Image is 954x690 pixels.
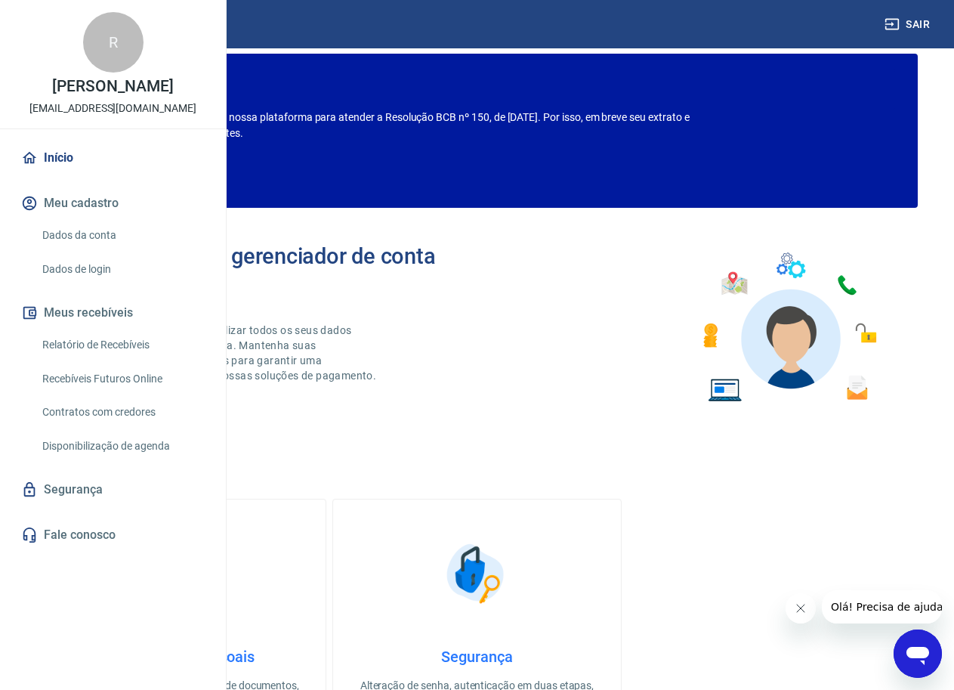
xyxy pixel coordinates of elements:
[894,630,942,678] iframe: Botão para abrir a janela de mensagens
[357,648,597,666] h4: Segurança
[822,590,942,623] iframe: Mensagem da empresa
[36,431,208,462] a: Disponibilização de agenda
[18,518,208,552] a: Fale conosco
[9,11,127,23] span: Olá! Precisa de ajuda?
[18,473,208,506] a: Segurança
[36,397,208,428] a: Contratos com credores
[36,220,208,251] a: Dados da conta
[18,296,208,330] button: Meus recebíveis
[52,79,173,94] p: [PERSON_NAME]
[59,110,728,141] p: Estamos realizando adequações em nossa plataforma para atender a Resolução BCB nº 150, de [DATE]....
[36,466,918,481] h5: O que deseja fazer hoje?
[690,244,888,411] img: Imagem de um avatar masculino com diversos icones exemplificando as funcionalidades do gerenciado...
[439,536,514,611] img: Segurança
[83,12,144,73] div: R
[18,187,208,220] button: Meu cadastro
[786,593,816,623] iframe: Fechar mensagem
[36,364,208,395] a: Recebíveis Futuros Online
[36,330,208,360] a: Relatório de Recebíveis
[18,141,208,175] a: Início
[29,101,196,116] p: [EMAIL_ADDRESS][DOMAIN_NAME]
[36,254,208,285] a: Dados de login
[881,11,936,39] button: Sair
[66,244,477,292] h2: Bem-vindo(a) ao gerenciador de conta Vindi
